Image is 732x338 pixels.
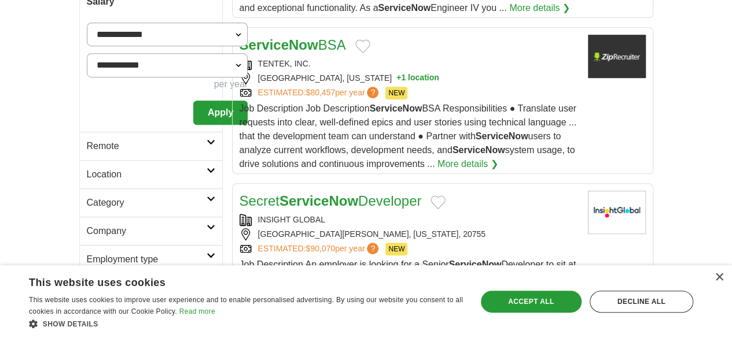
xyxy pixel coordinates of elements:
h2: Employment type [87,252,207,266]
h2: Location [87,168,207,181]
span: NEW [385,243,407,255]
span: Job Description Job Description BSA Responsibilities ● Translate user requests into clear, well-d... [240,103,577,169]
a: Remote [80,132,222,160]
button: Add to favorite jobs [355,39,370,53]
span: ? [367,243,378,254]
h2: Remote [87,139,207,153]
a: Read more, opens a new window [179,307,215,315]
img: Company logo [588,35,646,78]
div: Accept all [481,291,582,313]
button: +1 location [396,72,439,84]
a: More details ❯ [509,1,570,15]
a: Location [80,160,222,188]
span: $90,070 [306,244,335,253]
span: Show details [43,320,98,328]
h2: Category [87,196,207,210]
div: [GEOGRAPHIC_DATA][PERSON_NAME], [US_STATE], 20755 [240,228,579,240]
div: Show details [29,318,464,329]
strong: ServiceNow [279,193,358,209]
strong: ServiceNow [453,145,505,155]
a: Employment type [80,245,222,273]
a: ServiceNowBSA [240,37,346,53]
a: ESTIMATED:$90,070per year? [258,243,381,255]
span: This website uses cookies to improve user experience and to enable personalised advertising. By u... [29,296,463,315]
button: Add to favorite jobs [431,195,446,209]
strong: ServiceNow [240,37,318,53]
strong: ServiceNow [370,103,422,113]
strong: ServiceNow [476,131,528,141]
img: Insight Global logo [588,191,646,234]
span: ? [367,87,378,98]
div: Close [715,273,723,282]
strong: ServiceNow [378,3,431,13]
a: INSIGHT GLOBAL [258,215,325,224]
a: More details ❯ [437,157,498,171]
a: Category [80,188,222,217]
span: NEW [385,87,407,99]
div: TENTEK, INC. [240,58,579,70]
a: Company [80,217,222,245]
a: ESTIMATED:$80,457per year? [258,87,381,99]
div: This website uses cookies [29,272,435,289]
span: $80,457 [306,88,335,97]
strong: ServiceNow [448,259,501,269]
div: Decline all [590,291,693,313]
span: + [396,72,401,84]
div: per year [87,77,248,91]
button: Apply [193,101,248,125]
h2: Company [87,224,207,238]
div: [GEOGRAPHIC_DATA], [US_STATE] [240,72,579,84]
a: SecretServiceNowDeveloper [240,193,422,209]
